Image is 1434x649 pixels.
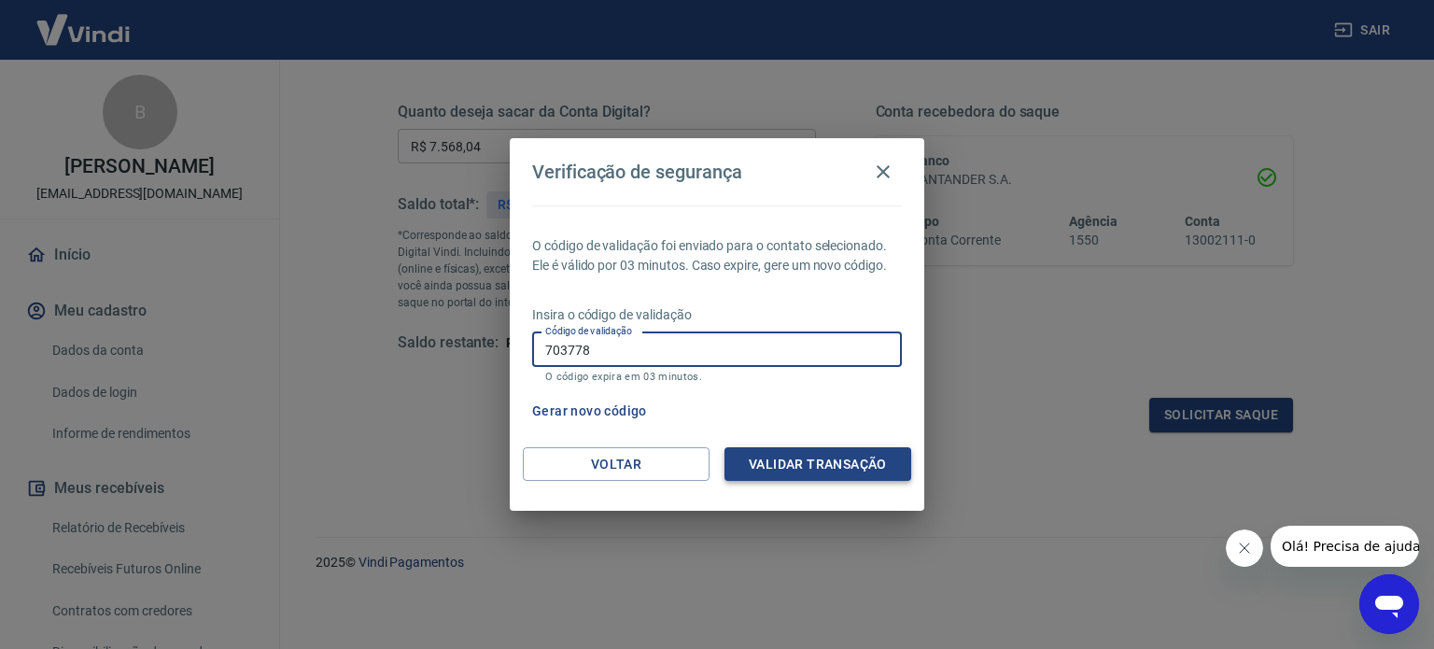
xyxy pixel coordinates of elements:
[523,447,710,482] button: Voltar
[545,371,889,383] p: O código expira em 03 minutos.
[532,305,902,325] p: Insira o código de validação
[11,13,157,28] span: Olá! Precisa de ajuda?
[724,447,911,482] button: Validar transação
[1226,529,1263,567] iframe: Fechar mensagem
[532,236,902,275] p: O código de validação foi enviado para o contato selecionado. Ele é válido por 03 minutos. Caso e...
[1271,526,1419,567] iframe: Mensagem da empresa
[525,394,654,429] button: Gerar novo código
[532,161,742,183] h4: Verificação de segurança
[545,324,632,338] label: Código de validação
[1359,574,1419,634] iframe: Botão para abrir a janela de mensagens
